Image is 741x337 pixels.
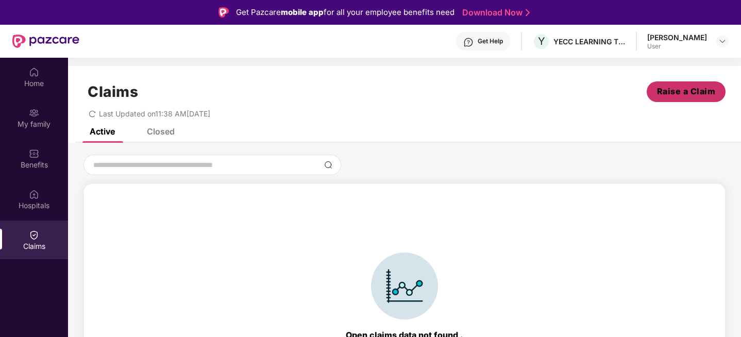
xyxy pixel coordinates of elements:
[553,37,626,46] div: YECC LEARNING TECHNOLOGIES PRIVATE LIMITED
[89,109,96,118] span: redo
[281,7,324,17] strong: mobile app
[29,230,39,240] img: svg+xml;base64,PHN2ZyBpZD0iQ2xhaW0iIHhtbG5zPSJodHRwOi8vd3d3LnczLm9yZy8yMDAwL3N2ZyIgd2lkdGg9IjIwIi...
[647,81,726,102] button: Raise a Claim
[12,35,79,48] img: New Pazcare Logo
[88,83,138,100] h1: Claims
[371,252,438,319] img: svg+xml;base64,PHN2ZyBpZD0iSWNvbl9DbGFpbSIgZGF0YS1uYW1lPSJJY29uIENsYWltIiB4bWxucz0iaHR0cDovL3d3dy...
[538,35,545,47] span: Y
[90,126,115,137] div: Active
[29,189,39,199] img: svg+xml;base64,PHN2ZyBpZD0iSG9zcGl0YWxzIiB4bWxucz0iaHR0cDovL3d3dy53My5vcmcvMjAwMC9zdmciIHdpZHRoPS...
[29,108,39,118] img: svg+xml;base64,PHN2ZyB3aWR0aD0iMjAiIGhlaWdodD0iMjAiIHZpZXdCb3g9IjAgMCAyMCAyMCIgZmlsbD0ibm9uZSIgeG...
[718,37,727,45] img: svg+xml;base64,PHN2ZyBpZD0iRHJvcGRvd24tMzJ4MzIiIHhtbG5zPSJodHRwOi8vd3d3LnczLm9yZy8yMDAwL3N2ZyIgd2...
[218,7,229,18] img: Logo
[147,126,175,137] div: Closed
[647,32,707,42] div: [PERSON_NAME]
[647,42,707,50] div: User
[99,109,210,118] span: Last Updated on 11:38 AM[DATE]
[462,7,527,18] a: Download Now
[478,37,503,45] div: Get Help
[29,67,39,77] img: svg+xml;base64,PHN2ZyBpZD0iSG9tZSIgeG1sbnM9Imh0dHA6Ly93d3cudzMub3JnLzIwMDAvc3ZnIiB3aWR0aD0iMjAiIG...
[526,7,530,18] img: Stroke
[657,85,716,98] span: Raise a Claim
[324,161,332,169] img: svg+xml;base64,PHN2ZyBpZD0iU2VhcmNoLTMyeDMyIiB4bWxucz0iaHR0cDovL3d3dy53My5vcmcvMjAwMC9zdmciIHdpZH...
[463,37,474,47] img: svg+xml;base64,PHN2ZyBpZD0iSGVscC0zMngzMiIgeG1sbnM9Imh0dHA6Ly93d3cudzMub3JnLzIwMDAvc3ZnIiB3aWR0aD...
[236,6,454,19] div: Get Pazcare for all your employee benefits need
[29,148,39,159] img: svg+xml;base64,PHN2ZyBpZD0iQmVuZWZpdHMiIHhtbG5zPSJodHRwOi8vd3d3LnczLm9yZy8yMDAwL3N2ZyIgd2lkdGg9Ij...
